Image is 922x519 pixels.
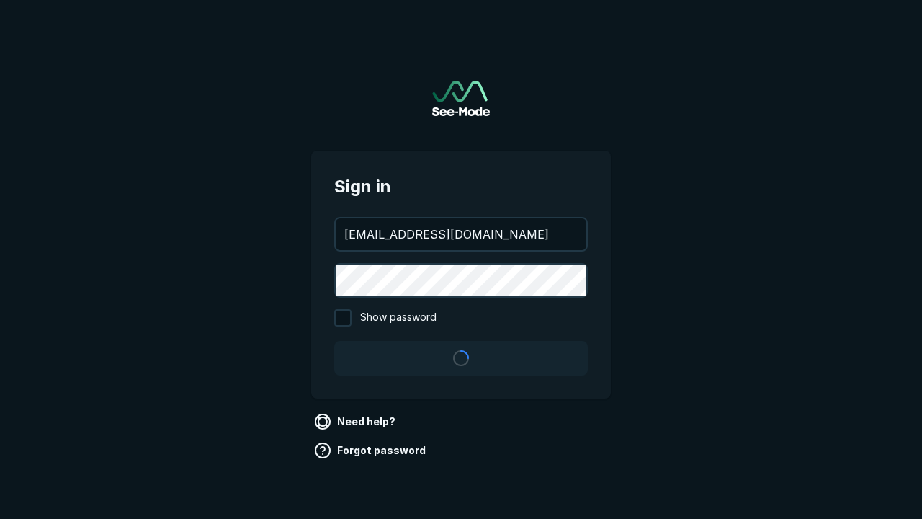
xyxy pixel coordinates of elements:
span: Sign in [334,174,588,200]
img: See-Mode Logo [432,81,490,116]
input: your@email.com [336,218,586,250]
a: Forgot password [311,439,431,462]
a: Go to sign in [432,81,490,116]
span: Show password [360,309,437,327]
a: Need help? [311,410,401,433]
